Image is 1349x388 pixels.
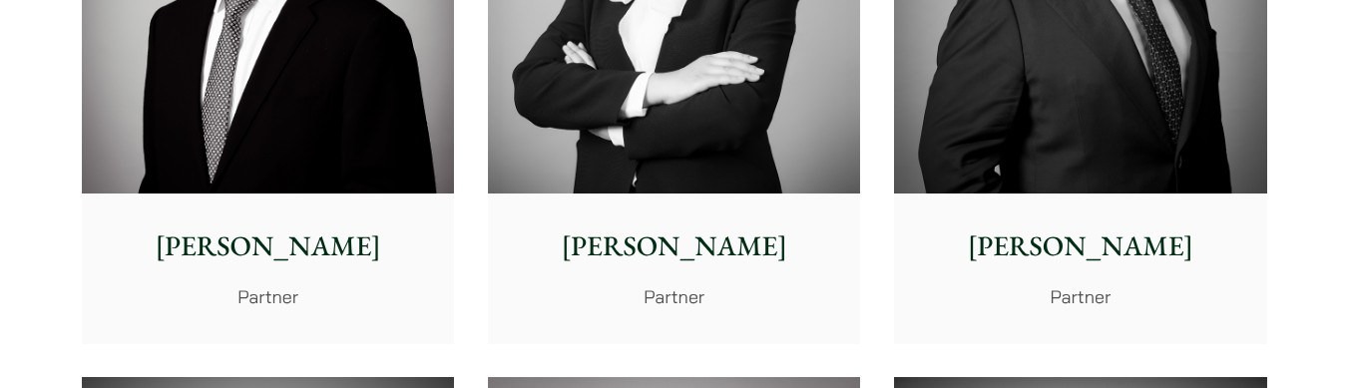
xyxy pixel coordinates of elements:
[98,225,438,267] p: [PERSON_NAME]
[910,225,1250,267] p: [PERSON_NAME]
[98,283,438,310] p: Partner
[504,225,844,267] p: [PERSON_NAME]
[910,283,1250,310] p: Partner
[504,283,844,310] p: Partner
